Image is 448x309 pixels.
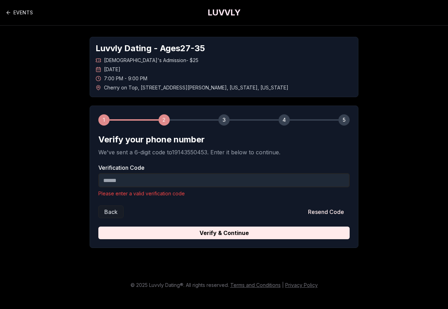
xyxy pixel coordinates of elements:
span: 7:00 PM - 9:00 PM [104,75,147,82]
span: [DEMOGRAPHIC_DATA]'s Admission - $25 [104,57,198,64]
p: We've sent a 6-digit code to 19143550453 . Enter it below to continue. [98,148,350,156]
div: 1 [98,114,110,126]
a: Terms and Conditions [230,282,281,288]
a: LUVVLY [208,7,240,18]
span: [DATE] [104,66,120,73]
div: 3 [218,114,230,126]
button: Resend Code [302,206,350,218]
a: Back to events [6,6,33,20]
div: 2 [159,114,170,126]
a: Privacy Policy [285,282,318,288]
h1: Luvvly Dating - Ages 27 - 35 [96,43,352,54]
button: Back [98,206,124,218]
div: 5 [338,114,350,126]
div: 4 [279,114,290,126]
label: Verification Code [98,165,350,170]
h2: Verify your phone number [98,134,350,145]
button: Verify & Continue [98,227,350,239]
p: Please enter a valid verification code [98,190,350,197]
span: | [282,282,284,288]
span: Cherry on Top , [STREET_ADDRESS][PERSON_NAME] , [US_STATE] , [US_STATE] [104,84,288,91]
